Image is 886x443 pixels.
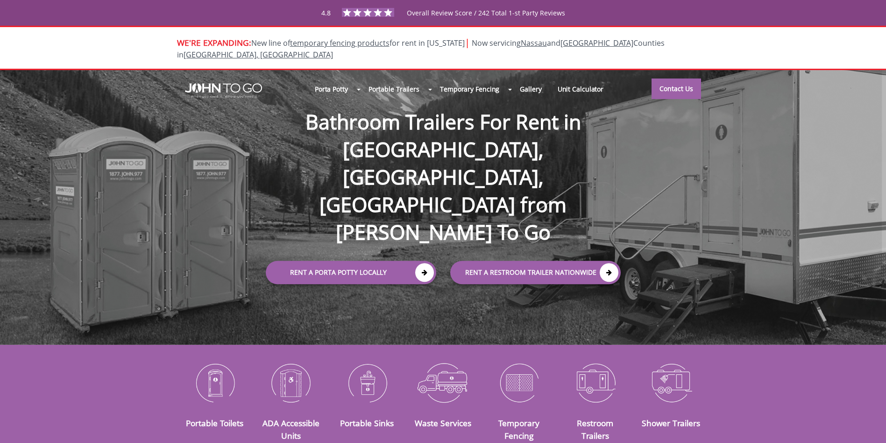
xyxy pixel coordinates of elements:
[652,79,701,99] a: Contact Us
[564,358,626,407] img: Restroom-Trailers-icon_N.png
[465,36,470,49] span: |
[184,50,333,60] a: [GEOGRAPHIC_DATA], [GEOGRAPHIC_DATA]
[361,79,427,99] a: Portable Trailers
[177,38,665,60] span: New line of for rent in [US_STATE]
[498,417,539,441] a: Temporary Fencing
[642,417,700,429] a: Shower Trailers
[432,79,507,99] a: Temporary Fencing
[521,38,547,48] a: Nassau
[321,8,331,17] span: 4.8
[512,79,549,99] a: Gallery
[640,358,702,407] img: Shower-Trailers-icon_N.png
[560,38,633,48] a: [GEOGRAPHIC_DATA]
[412,358,474,407] img: Waste-Services-icon_N.png
[290,38,390,48] a: temporary fencing products
[262,417,319,441] a: ADA Accessible Units
[340,417,394,429] a: Portable Sinks
[185,83,262,98] img: JOHN to go
[177,37,251,48] span: WE'RE EXPANDING:
[186,417,243,429] a: Portable Toilets
[415,417,471,429] a: Waste Services
[260,358,322,407] img: ADA-Accessible-Units-icon_N.png
[577,417,613,441] a: Restroom Trailers
[177,38,665,60] span: Now servicing and Counties in
[488,358,550,407] img: Temporary-Fencing-cion_N.png
[336,358,398,407] img: Portable-Sinks-icon_N.png
[266,261,436,284] a: Rent a Porta Potty Locally
[307,79,356,99] a: Porta Potty
[550,79,612,99] a: Unit Calculator
[450,261,621,284] a: rent a RESTROOM TRAILER Nationwide
[407,8,565,36] span: Overall Review Score / 242 Total 1-st Party Reviews
[256,78,630,246] h1: Bathroom Trailers For Rent in [GEOGRAPHIC_DATA], [GEOGRAPHIC_DATA], [GEOGRAPHIC_DATA] from [PERSO...
[184,358,246,407] img: Portable-Toilets-icon_N.png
